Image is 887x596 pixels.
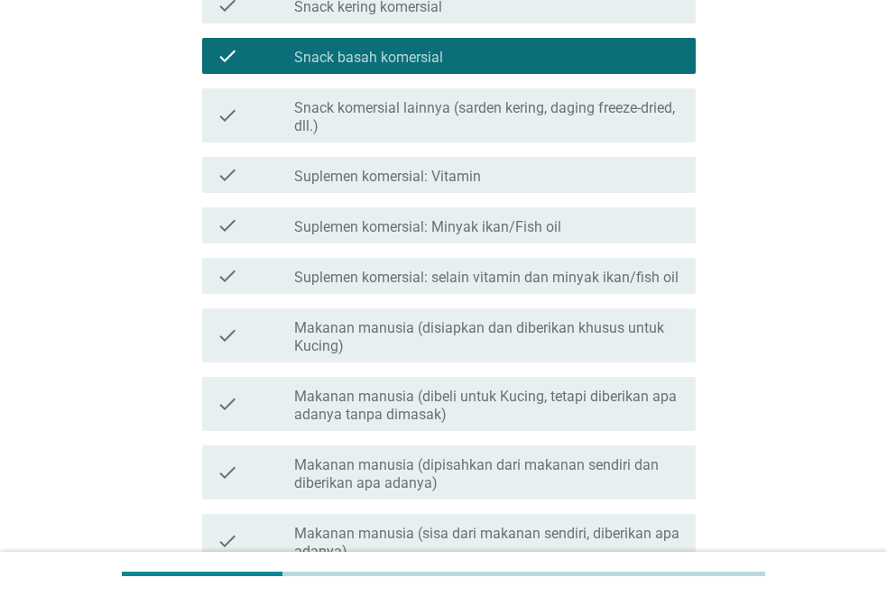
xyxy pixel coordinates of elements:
[294,49,443,67] label: Snack basah komersial
[217,215,238,236] i: check
[217,453,238,492] i: check
[294,456,681,492] label: Makanan manusia (dipisahkan dari makanan sendiri dan diberikan apa adanya)
[217,384,238,424] i: check
[217,265,238,287] i: check
[294,319,681,355] label: Makanan manusia (disiapkan dan diberikan khusus untuk Kucing)
[217,45,238,67] i: check
[217,96,238,135] i: check
[217,521,238,561] i: check
[294,269,679,287] label: Suplemen komersial: selain vitamin dan minyak ikan/fish oil
[217,316,238,355] i: check
[217,164,238,186] i: check
[294,525,681,561] label: Makanan manusia (sisa dari makanan sendiri, diberikan apa adanya)
[294,99,681,135] label: Snack komersial lainnya (sarden kering, daging freeze-dried, dll.)
[294,218,561,236] label: Suplemen komersial: Minyak ikan/Fish oil
[294,168,481,186] label: Suplemen komersial: Vitamin
[294,388,681,424] label: Makanan manusia (dibeli untuk Kucing, tetapi diberikan apa adanya tanpa dimasak)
